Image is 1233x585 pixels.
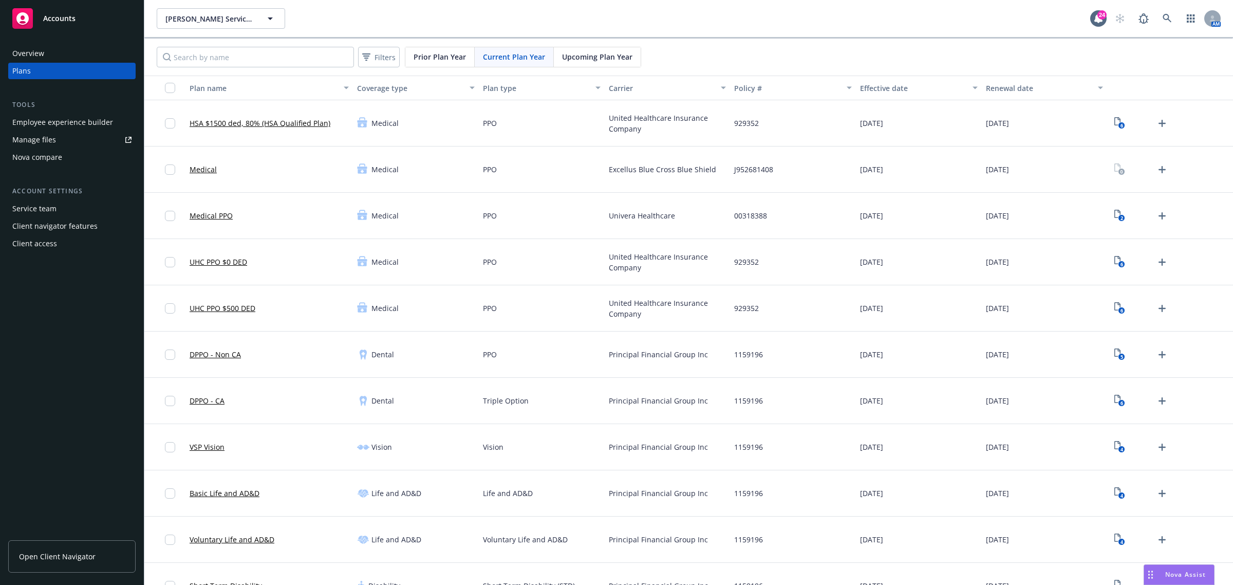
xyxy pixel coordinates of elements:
[1111,208,1128,224] a: View Plan Documents
[1120,215,1123,222] text: 2
[371,488,421,499] span: Life and AD&D
[860,83,966,94] div: Effective date
[19,551,96,562] span: Open Client Navigator
[8,186,136,196] div: Account settings
[609,210,675,221] span: Univera Healthcare
[190,83,338,94] div: Plan name
[157,8,285,29] button: [PERSON_NAME] Services, Inc.
[1154,208,1170,224] a: Upload Plan Documents
[12,149,62,166] div: Nova compare
[371,164,399,175] span: Medical
[1111,485,1128,502] a: View Plan Documents
[165,211,175,221] input: Toggle Row Selected
[190,349,241,360] a: DPPO - Non CA
[860,303,883,314] span: [DATE]
[12,235,57,252] div: Client access
[165,350,175,360] input: Toggle Row Selected
[165,164,175,175] input: Toggle Row Selected
[730,76,856,100] button: Policy #
[1154,254,1170,270] a: Upload Plan Documents
[190,395,225,406] a: DPPO - CA
[375,52,396,63] span: Filters
[1154,346,1170,363] a: Upload Plan Documents
[986,210,1009,221] span: [DATE]
[165,303,175,314] input: Toggle Row Selected
[986,303,1009,314] span: [DATE]
[1120,307,1123,314] text: 6
[609,251,726,273] span: United Healthcare Insurance Company
[734,164,773,175] span: J952681408
[1120,354,1123,360] text: 5
[157,47,354,67] input: Search by name
[734,257,759,267] span: 929352
[609,488,708,499] span: Principal Financial Group Inc
[371,118,399,129] span: Medical
[8,149,136,166] a: Nova compare
[1097,10,1107,20] div: 24
[1154,485,1170,502] a: Upload Plan Documents
[609,534,708,545] span: Principal Financial Group Inc
[483,488,533,499] span: Life and AD&D
[190,442,225,452] a: VSP Vision
[1111,161,1128,178] a: View Plan Documents
[12,45,44,62] div: Overview
[609,164,716,175] span: Excellus Blue Cross Blue Shield
[165,535,175,545] input: Toggle Row Selected
[190,164,217,175] a: Medical
[12,63,31,79] div: Plans
[185,76,353,100] button: Plan name
[483,395,529,406] span: Triple Option
[734,210,767,221] span: 00318388
[1120,400,1123,407] text: 6
[483,534,568,545] span: Voluntary Life and AD&D
[1165,570,1206,579] span: Nova Assist
[860,257,883,267] span: [DATE]
[1111,346,1128,363] a: View Plan Documents
[605,76,731,100] button: Carrier
[371,349,394,360] span: Dental
[986,83,1092,94] div: Renewal date
[986,534,1009,545] span: [DATE]
[1133,8,1154,29] a: Report a Bug
[165,442,175,452] input: Toggle Row Selected
[371,395,394,406] span: Dental
[483,118,497,129] span: PPO
[190,210,233,221] a: Medical PPO
[165,83,175,93] input: Select all
[860,349,883,360] span: [DATE]
[483,164,497,175] span: PPO
[1181,8,1201,29] a: Switch app
[860,442,883,452] span: [DATE]
[1120,539,1123,545] text: 4
[734,303,759,314] span: 929352
[1154,393,1170,409] a: Upload Plan Documents
[483,210,497,221] span: PPO
[483,349,497,360] span: PPO
[165,13,254,24] span: [PERSON_NAME] Services, Inc.
[856,76,982,100] button: Effective date
[8,114,136,131] a: Employee experience builder
[190,488,259,499] a: Basic Life and AD&D
[360,50,398,65] span: Filters
[1154,161,1170,178] a: Upload Plan Documents
[1120,446,1123,453] text: 4
[371,442,392,452] span: Vision
[483,257,497,267] span: PPO
[1110,8,1130,29] a: Start snowing
[357,83,463,94] div: Coverage type
[190,257,247,267] a: UHC PPO $0 DED
[483,51,545,62] span: Current Plan Year
[8,132,136,148] a: Manage files
[371,210,399,221] span: Medical
[734,349,763,360] span: 1159196
[165,257,175,267] input: Toggle Row Selected
[860,534,883,545] span: [DATE]
[860,118,883,129] span: [DATE]
[986,257,1009,267] span: [DATE]
[353,76,479,100] button: Coverage type
[986,488,1009,499] span: [DATE]
[860,488,883,499] span: [DATE]
[483,303,497,314] span: PPO
[479,76,605,100] button: Plan type
[1154,532,1170,548] a: Upload Plan Documents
